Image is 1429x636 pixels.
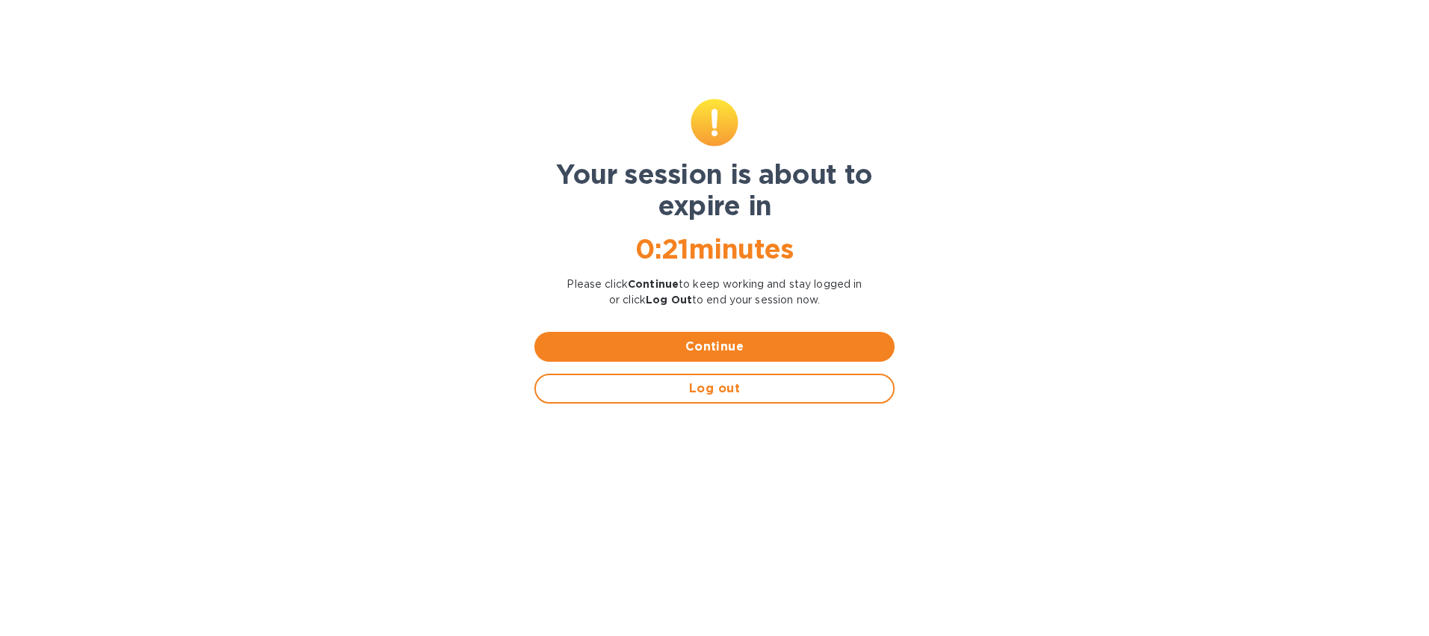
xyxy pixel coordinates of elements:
h1: 0 : 21 minutes [534,233,895,265]
button: Log out [534,374,895,404]
span: Log out [548,380,881,398]
p: Please click to keep working and stay logged in or click to end your session now. [534,277,895,308]
b: Continue [628,278,679,290]
h1: Your session is about to expire in [534,158,895,221]
b: Log Out [646,294,692,306]
span: Continue [546,338,883,356]
button: Continue [534,332,895,362]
